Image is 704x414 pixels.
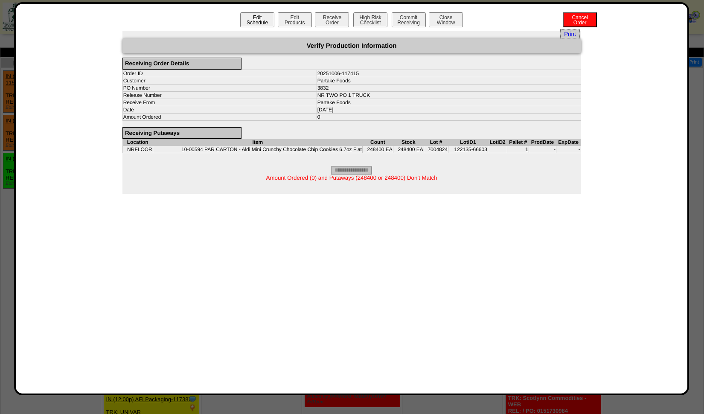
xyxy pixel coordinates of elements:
[393,139,424,146] th: Stock
[362,146,393,153] td: 248400 EA
[448,139,488,146] th: LotID1
[424,139,448,146] th: Lot #
[352,20,390,26] a: High RiskChecklist
[353,12,387,27] button: High RiskChecklist
[556,146,581,153] td: -
[278,12,312,27] button: EditProducts
[122,70,317,77] td: Order ID
[122,106,317,113] td: Date
[507,139,529,146] th: Pallet #
[240,12,274,27] button: EditSchedule
[122,91,317,99] td: Release Number
[428,19,464,26] a: CloseWindow
[317,77,581,84] td: Partake Foods
[529,146,556,153] td: -
[122,139,153,146] th: Location
[317,70,581,77] td: 20251006-117415
[392,12,426,27] button: CommitReceiving
[122,77,317,84] td: Customer
[317,106,581,113] td: [DATE]
[153,146,362,153] td: 10-00594 PAR CARTON - Aldi Mini Crunchy Chocolate Chip Cookies 6.7oz Flat
[556,139,581,146] th: ExpDate
[122,58,241,70] div: Receiving Order Details
[424,146,448,153] td: 7004824
[317,91,581,99] td: NR TWO PO 1 TRUCK
[122,38,581,53] div: Verify Production Information
[315,12,349,27] button: ReceiveOrder
[153,139,362,146] th: Item
[362,139,393,146] th: Count
[563,12,597,27] button: CancelOrder
[122,84,317,91] td: PO Number
[448,146,488,153] td: 122135-66603
[317,113,581,120] td: 0
[122,113,317,120] td: Amount Ordered
[266,175,437,181] span: Amount Ordered (0) and Putaways (248400 or 248400) Don't Match
[507,146,529,153] td: 1
[317,84,581,91] td: 3832
[429,12,463,27] button: CloseWindow
[393,146,424,153] td: 248400 EA
[122,146,153,153] td: NRFLOOR
[488,139,507,146] th: LotID2
[529,139,556,146] th: ProdDate
[122,127,241,139] div: Receiving Putaways
[317,99,581,106] td: Partake Foods
[122,99,317,106] td: Receive From
[560,29,579,38] a: Print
